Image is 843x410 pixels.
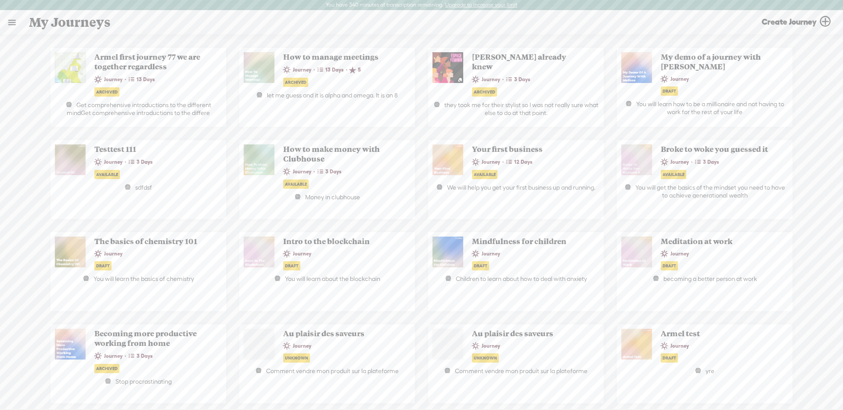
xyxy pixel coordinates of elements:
[244,144,274,175] img: http%3A%2F%2Fres.cloudinary.com%2Ftrebble-fm%2Fimage%2Fupload%2Fv1634196005%2Fcom.trebble.trebble...
[283,340,313,352] span: Journey
[55,52,86,83] img: http%3A%2F%2Fres.cloudinary.com%2Ftrebble-fm%2Fimage%2Fupload%2Fv1622254545%2Fcom.trebble.trebble...
[663,275,757,282] span: becoming a better person at work
[656,52,773,72] span: My demo of a journey with [PERSON_NAME]
[502,73,533,86] span: · 3 Days
[468,144,584,154] span: Your first business
[444,101,598,116] span: they took me for their stylist so I was not really sure what else to do at that point.
[90,144,206,154] span: Testtest 111
[283,78,308,87] div: Archived
[656,237,773,246] span: Meditation at work
[90,52,206,72] span: Armel first journey 77 we are together regardless
[279,52,395,62] span: How to manage meetings
[125,73,157,86] span: · 13 Days
[472,261,489,270] div: Draft
[90,329,206,348] span: Becoming more productive working from home
[656,144,773,154] span: Broke to woke you guessed it
[313,64,346,76] span: · 13 Days
[283,166,313,177] span: Journey
[661,156,691,168] span: Journey
[279,329,395,338] span: Au plaisir des saveurs
[656,329,773,338] span: Armel test
[115,378,172,385] span: Stop procrastinating
[621,52,652,83] img: http%3A%2F%2Fres.cloudinary.com%2Ftrebble-fm%2Fimage%2Fupload%2Fv1647803522%2Fcom.trebble.trebble...
[125,350,155,362] span: · 3 Days
[244,237,274,267] img: http%3A%2F%2Fres.cloudinary.com%2Ftrebble-fm%2Fimage%2Fupload%2Fv1641173508%2Fcom.trebble.trebble...
[94,350,125,362] span: Journey
[432,52,463,83] img: http%3A%2F%2Fres.cloudinary.com%2Ftrebble-fm%2Fimage%2Fupload%2Fv1627536621%2Fcom.trebble.trebble...
[94,275,194,282] span: You will learn the basics of chemistry
[468,237,584,246] span: Mindfulness for children
[472,170,497,179] div: Available
[135,184,152,191] span: sdfdsf
[472,353,499,363] div: Unknown
[244,52,274,83] img: http%3A%2F%2Fres.cloudinary.com%2Ftrebble-fm%2Fimage%2Fupload%2Fv1696475875%2Fcom.trebble.trebble...
[661,340,691,352] span: Journey
[313,165,344,178] span: · 3 Days
[283,261,300,270] div: Draft
[621,237,652,267] img: http%3A%2F%2Fres.cloudinary.com%2Ftrebble-fm%2Fimage%2Fupload%2Fv1643321888%2Fcom.trebble.trebble...
[283,180,309,189] div: Available
[661,73,691,85] span: Journey
[502,156,535,168] span: · 12 Days
[762,17,817,27] span: Create Journey
[472,340,502,352] span: Journey
[94,170,120,179] div: Available
[472,156,502,168] span: Journey
[447,184,595,191] span: We will help you get your first business up and running.
[661,261,678,270] div: Draft
[445,2,517,9] label: Upgrade to increase your limit
[55,329,86,360] img: http%3A%2F%2Fres.cloudinary.com%2Ftrebble-fm%2Fimage%2Fupload%2Fv1643748534%2Fcom.trebble.trebble...
[706,367,714,374] span: yre
[29,11,111,34] span: My Journeys
[94,261,112,270] div: Draft
[244,329,274,360] img: videoLoading.png
[285,275,380,282] span: You will learn about the blockchain
[305,194,360,201] span: Money in clubhouse
[661,86,678,96] div: Draft
[661,353,678,363] div: Draft
[266,367,399,374] span: Comment vendre mon produit sur la plateforme
[661,170,686,179] div: Available
[94,364,119,373] div: Archived
[55,237,86,267] img: http%3A%2F%2Fres.cloudinary.com%2Ftrebble-fm%2Fimage%2Fupload%2Fv1634707468%2Fcom.trebble.trebble...
[279,144,395,164] span: How to make money with Clubhouse
[267,92,398,99] span: let me guess and it is alpha and omega. It is an 8
[283,353,310,363] div: Unknown
[468,329,584,338] span: Au plaisir des saveurs
[635,184,785,199] span: You will get the basics of the mindset you need to have to achieve generational wealth
[456,275,587,282] span: Children to learn about how to deal with anxiety
[125,156,155,168] span: · 3 Days
[472,248,502,259] span: Journey
[283,248,313,259] span: Journey
[55,144,86,175] img: http%3A%2F%2Fres.cloudinary.com%2Ftrebble-fm%2Fimage%2Fupload%2Fv1634224898%2Fcom.trebble.trebble...
[472,74,502,85] span: Journey
[472,87,497,97] div: Archived
[283,64,313,76] span: Journey
[432,144,463,175] img: http%3A%2F%2Fres.cloudinary.com%2Ftrebble-fm%2Fimage%2Fupload%2Fv1634642879%2Fcom.trebble.trebble...
[691,156,721,168] span: · 3 Days
[94,87,119,97] div: Archived
[455,367,587,374] span: Comment vendre mon produit sur la plateforme
[621,144,652,175] img: http%3A%2F%2Fres.cloudinary.com%2Ftrebble-fm%2Fimage%2Fupload%2Fv1634313194%2Fcom.trebble.trebble...
[621,329,652,360] img: http%3A%2F%2Fres.cloudinary.com%2Ftrebble-fm%2Fimage%2Fupload%2Fv1644415450%2Fcom.trebble.trebble...
[94,74,125,85] span: Journey
[468,52,584,72] span: [PERSON_NAME] already knew
[94,156,125,168] span: Journey
[326,2,443,9] label: You have 340 minutes of transcription remaining.
[432,329,463,360] img: videoLoading.png
[67,101,211,116] span: Get comprehensive introductions to the different mindGet comprehensive introductions to the differe
[94,248,125,259] span: Journey
[432,237,463,267] img: http%3A%2F%2Fres.cloudinary.com%2Ftrebble-fm%2Fimage%2Fupload%2Fv1642375259%2Fcom.trebble.trebble...
[346,64,363,76] span: · 5
[90,237,206,246] span: The basics of chemistry 101
[661,248,691,259] span: Journey
[636,101,784,115] span: You will learn how to be a millionaire and not having to work for the rest of your life
[279,237,395,246] span: Intro to the blockchain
